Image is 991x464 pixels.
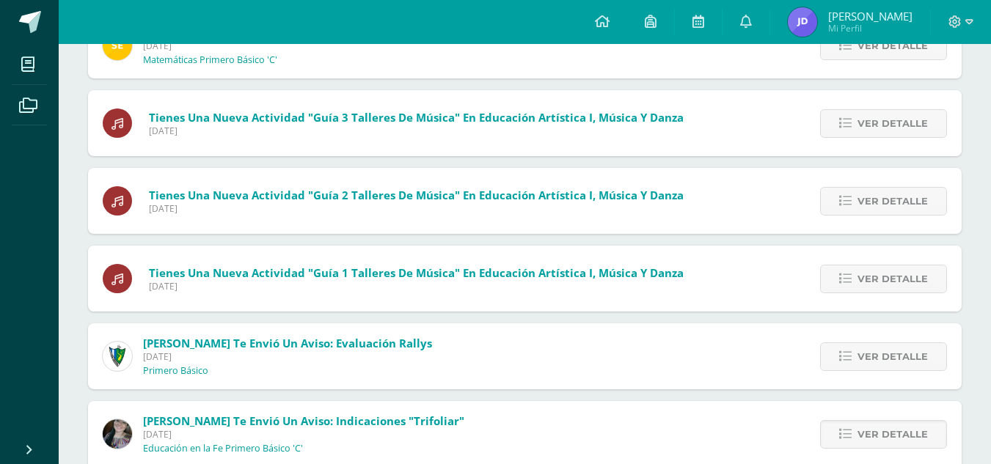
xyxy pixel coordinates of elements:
[143,40,417,52] span: [DATE]
[857,188,928,215] span: Ver detalle
[143,443,303,454] p: Educación en la Fe Primero Básico 'C'
[103,419,132,449] img: 8322e32a4062cfa8b237c59eedf4f548.png
[149,265,684,280] span: Tienes una nueva actividad "Guía 1 Talleres de Música" En Educación Artística I, Música y Danza
[143,336,432,350] span: [PERSON_NAME] te envió un aviso: Evaluación Rallys
[857,110,928,137] span: Ver detalle
[149,202,684,215] span: [DATE]
[103,342,132,371] img: 9f174a157161b4ddbe12118a61fed988.png
[143,428,464,441] span: [DATE]
[788,7,817,37] img: c0ef1fb49d5dbfcf3871512e26dcd321.png
[857,421,928,448] span: Ver detalle
[828,9,913,23] span: [PERSON_NAME]
[143,365,208,377] p: Primero Básico
[857,265,928,292] span: Ver detalle
[149,125,684,137] span: [DATE]
[103,31,132,60] img: 03c2987289e60ca238394da5f82a525a.png
[149,110,684,125] span: Tienes una nueva actividad "Guía 3 Talleres de Música" En Educación Artística I, Música y Danza
[857,343,928,370] span: Ver detalle
[149,188,684,202] span: Tienes una nueva actividad "Guía 2 Talleres de Música" En Educación Artística I, Música y Danza
[143,350,432,363] span: [DATE]
[149,280,684,292] span: [DATE]
[857,32,928,59] span: Ver detalle
[828,22,913,34] span: Mi Perfil
[143,413,464,428] span: [PERSON_NAME] te envió un aviso: Indicaciones "Trifoliar"
[143,54,277,66] p: Matemáticas Primero Básico 'C'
